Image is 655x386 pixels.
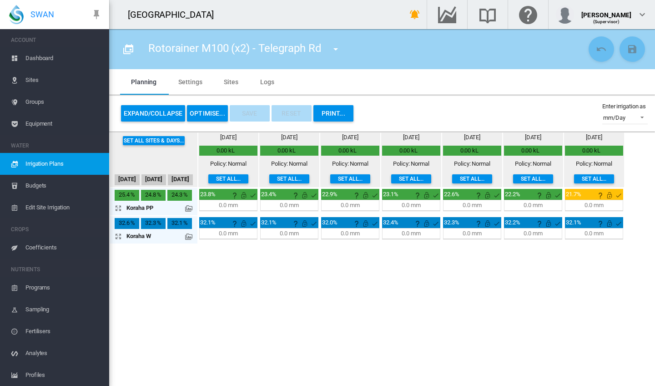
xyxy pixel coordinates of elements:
[322,190,342,198] div: Initial planned application 0.0 mm
[613,218,624,229] md-icon: This is normally a water-on day for this site
[482,190,493,201] md-icon: This irrigation is unlocked and so can be amended by the optimiser. Click here to lock it
[260,78,274,86] span: Logs
[219,201,237,209] div: 0.0 mm
[391,174,431,183] button: Set all...
[402,229,420,238] div: 0.0 mm
[444,190,464,198] div: Initial planned application 0.0 mm
[141,190,166,201] div: Sat, 20 Sep 2025
[491,218,502,229] md-icon: This is normally a water-on day for this site
[238,190,249,201] md-icon: This irrigation is unlocked and so can be amended by the optimiser. Click here to lock it
[584,201,603,209] div: 0.0 mm
[524,201,542,209] div: 0.0 mm
[313,105,353,122] button: PRINT...
[126,204,181,212] div: Koraha PP (Priority 1)
[473,190,484,201] md-icon: icon-help
[121,105,185,122] button: Expand/Collapse
[210,160,247,168] div: Policy: Normal
[115,231,126,242] md-icon: icon-arrow-expand
[383,218,403,227] div: Initial planned application 0.0 mm
[595,218,604,227] button: Date: 28 Sep SMB Target: 22 ~ 30 % Volume: 0.00 kL 100% = 40.0 mm Irrigation Area: 8.350 Ha
[25,69,102,91] span: Sites
[576,160,612,168] div: Policy: Normal
[327,40,345,58] button: icon-menu-down
[25,175,102,197] span: Budgets
[280,201,298,209] div: 0.0 mm
[200,190,220,198] div: Initial planned application 0.0 mm
[140,36,356,62] div: Rotorainer M100 (x2) - Telegraph Rd
[602,103,646,110] md-label: Enter irrigation as
[219,229,237,238] div: 0.0 mm
[30,9,54,20] span: SWAN
[341,201,359,209] div: 0.0 mm
[213,69,249,95] md-tab-item: Sites
[534,218,545,229] md-icon: icon-help
[552,190,563,201] md-icon: This is normally a water-on day for this site
[167,218,192,229] div: Sun, 21 Sep 2025
[330,174,370,183] button: Set all...
[566,147,617,155] div: 0.00 kL
[168,174,193,185] div: [DATE]
[25,197,102,218] span: Edit Site Irrigation
[402,201,420,209] div: 0.0 mm
[115,190,139,201] div: Fri, 19 Sep 2025
[229,218,238,227] button: Date: 22 Sep SMB Target: 22 ~ 30 % Volume: 0.00 kL 100% = 40.0 mm Irrigation Area: 8.350 Ha
[552,218,563,229] md-icon: This is normally a water-on day for this site
[247,190,258,201] md-icon: This is normally a water-on day for this site
[525,133,541,142] div: [DATE]
[613,190,624,201] md-icon: This is normally a water-on day for this site
[454,160,490,168] div: Policy: Normal
[123,136,185,145] button: Set all sites & days...
[412,218,421,227] button: Date: 25 Sep SMB Target: 22 ~ 30 % Volume: 0.00 kL 100% = 40.0 mm Irrigation Area: 8.350 Ha
[167,190,192,201] div: Sun, 21 Sep 2025
[581,7,631,16] div: [PERSON_NAME]
[452,174,492,183] button: Set all...
[351,190,362,201] md-icon: icon-help
[534,190,543,199] button: Date: 27 Sep SMB Target: 22 ~ 30 % Volume: 0.00 kL 100% = 40.0 mm Irrigation Area: 7.810 Ha
[141,174,166,185] div: [DATE]
[128,8,222,21] div: [GEOGRAPHIC_DATA]
[119,40,137,58] button: Click to go to full list of plans
[299,218,310,229] md-icon: This irrigation is unlocked and so can be amended by the optimiser. Click here to lock it
[25,364,102,386] span: Profiles
[627,44,638,55] md-icon: icon-content-save
[187,105,228,122] button: OPTIMISE...
[409,9,420,20] md-icon: icon-bell-ring
[308,190,319,201] md-icon: This is normally a water-on day for this site
[505,190,525,198] div: Initial planned application 0.0 mm
[322,218,342,227] div: Initial planned application 0.0 mm
[25,277,102,299] span: Programs
[91,9,102,20] md-icon: icon-pin
[421,218,432,229] md-icon: This irrigation is unlocked and so can be amended by the optimiser. Click here to lock it
[141,218,166,229] div: Sat, 20 Sep 2025
[341,229,359,238] div: 0.0 mm
[290,190,301,201] md-icon: icon-help
[238,218,249,229] md-icon: This irrigation is unlocked and so can be amended by the optimiser. Click here to lock it
[123,44,134,55] md-icon: icon-calendar-multiple
[342,133,358,142] div: [DATE]
[351,218,362,229] md-icon: icon-help
[593,19,620,24] span: (Supervisor)
[200,218,220,227] div: Initial planned application 0.0 mm
[351,218,360,227] button: Date: 24 Sep SMB Target: 22 ~ 30 % Volume: 0.00 kL 100% = 40.0 mm Irrigation Area: 8.350 Ha
[308,218,319,229] md-icon: This is normally a water-on day for this site
[603,114,625,121] div: mm/Day
[25,342,102,364] span: Analytes
[115,174,140,185] div: [DATE]
[473,190,482,199] button: Date: 26 Sep SMB Target: 22 ~ 30 % Volume: 0.00 kL 100% = 40.0 mm Irrigation Area: 7.810 Ha
[436,9,458,20] md-icon: Go to the Data Hub
[360,218,371,229] md-icon: This irrigation is unlocked and so can be amended by the optimiser. Click here to lock it
[11,222,102,237] span: CROPS
[637,9,648,20] md-icon: icon-chevron-down
[566,218,586,227] div: Initial planned application 0.0 mm
[517,9,539,20] md-icon: Click here for help
[247,218,258,229] md-icon: This is normally a water-on day for this site
[167,69,213,95] md-tab-item: Settings
[351,190,360,199] button: Date: 24 Sep SMB Target: 22 ~ 30 % Volume: 0.00 kL 100% = 40.0 mm Irrigation Area: 7.810 Ha
[534,190,545,201] md-icon: icon-help
[595,190,606,201] md-icon: icon-help
[280,229,298,238] div: 0.0 mm
[115,218,139,229] div: Fri, 19 Sep 2025
[596,44,607,55] md-icon: icon-undo
[25,91,102,113] span: Groups
[574,174,614,183] button: Set all...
